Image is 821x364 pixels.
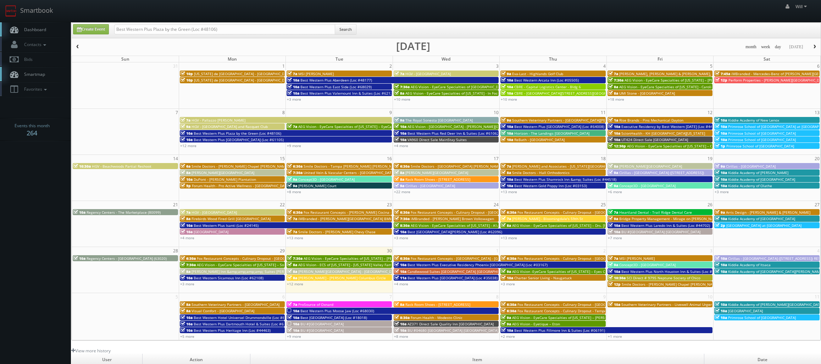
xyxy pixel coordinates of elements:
span: Best Western Plus Laredo Inn & Suites (Loc #44702) [621,223,710,228]
span: Best Western Arcata Inn (Loc #05505) [514,78,579,83]
span: 10a [181,275,193,280]
span: Regency Centers - The Marketplace (80099) [87,210,161,215]
span: 7:30a [394,216,410,221]
span: 9a [608,216,618,221]
span: 10a [287,308,299,313]
a: +9 more [287,143,301,148]
span: Smile Doctors - [GEOGRAPHIC_DATA] [PERSON_NAME] Orthodontics [411,164,525,169]
span: VA960 Direct Sale MainStay Suites [407,137,467,142]
span: 10a [715,118,727,123]
span: AEG Vision - [GEOGRAPHIC_DATA] - [PERSON_NAME][GEOGRAPHIC_DATA] [407,124,529,129]
span: BU #[GEOGRAPHIC_DATA] [GEOGRAPHIC_DATA] [621,229,700,234]
span: 10p [181,71,193,76]
span: Fox Restaurant Concepts - Culinary Dropout - [GEOGRAPHIC_DATA] [517,210,629,215]
span: 9a [501,118,511,123]
span: Southern Veterinary Partners - [GEOGRAPHIC_DATA][PERSON_NAME] [512,118,628,123]
span: Best Western Plus North Houston Inn & Suites (Loc #44475) [621,269,724,274]
span: Best Western Plus Shamrock Inn &amp; Suites (Loc #44518) [514,177,616,182]
span: 10a [608,223,620,228]
span: 9a [501,315,511,320]
span: Kiddie Academy of Olathe [728,183,772,188]
span: 10a [715,302,727,307]
span: 1p [715,144,725,149]
span: 10a [287,84,299,89]
span: 10a [287,321,299,326]
span: 7:45a [715,71,730,76]
span: HGV - [GEOGRAPHIC_DATA] and Racquet Club [192,124,268,129]
span: Fox Restaurant Concepts - Culinary Dropout - [GEOGRAPHIC_DATA] [517,256,629,261]
span: 10a [501,177,513,182]
span: Concept3D - [GEOGRAPHIC_DATA] [298,177,355,182]
span: Best Western Plus [GEOGRAPHIC_DATA] (Loc #64008) [514,124,604,129]
span: 8a [394,177,404,182]
button: day [772,43,784,51]
span: 8a [394,170,404,175]
span: [GEOGRAPHIC_DATA] at [GEOGRAPHIC_DATA] [726,223,801,228]
span: 10a [608,229,620,234]
span: 9a [715,164,725,169]
span: 10a [501,78,513,83]
span: [US_STATE] de [GEOGRAPHIC_DATA] - [GEOGRAPHIC_DATA] [194,71,292,76]
span: 10a [501,183,513,188]
span: 8:30a [394,315,410,320]
span: Southern Veterinary Partners - Livewell Animal Urgent Care of [GEOGRAPHIC_DATA] [621,302,763,307]
span: 10a [501,137,513,142]
span: HGV - Pallazzo [PERSON_NAME] [192,118,245,123]
span: 8a [501,170,511,175]
span: Best Western Gold Poppy Inn (Loc #03153) [514,183,587,188]
span: 1a [608,118,618,123]
span: 7a [608,256,618,261]
span: 10a [715,170,727,175]
a: +22 more [394,189,410,194]
span: 9a [608,262,618,267]
span: 10a [181,137,193,142]
a: +13 more [501,235,517,240]
span: Rack Room Shoes - [STREET_ADDRESS] [405,302,470,307]
span: 6:30a [394,256,410,261]
span: 10a [394,124,406,129]
a: +3 more [715,189,729,194]
span: Kiddie Academy of Itsaca [728,262,771,267]
span: 10a [715,177,727,182]
span: AEG Vision - EyeCare Specialties of [US_STATE] – [PERSON_NAME] Vision [625,78,747,83]
span: 10a [181,177,193,182]
span: 8a [394,91,404,96]
span: The Royal Sonesta [GEOGRAPHIC_DATA] [405,118,473,123]
span: Favorites [21,86,49,92]
span: Fox Restaurant Concepts - [PERSON_NAME] Cocina - [GEOGRAPHIC_DATA] [304,210,427,215]
span: 10a [715,269,727,274]
span: Cirillas - [GEOGRAPHIC_DATA] [726,164,776,169]
span: MSI [PERSON_NAME] [298,71,334,76]
span: Kiddie Academy of [GEOGRAPHIC_DATA] [728,216,795,221]
span: AEG Vision - EyeCare Specialties of [US_STATE] - In Focus Vision Center [405,91,525,96]
span: 7a [501,216,511,221]
span: Fox Restaurant Concepts - Culinary Dropout - [GEOGRAPHIC_DATA] [411,210,523,215]
span: Regency Centers - [GEOGRAPHIC_DATA] (63020) [87,256,167,261]
span: Best Western Plus [GEOGRAPHIC_DATA] (Loc #35038) [407,275,498,280]
span: 10a [501,91,513,96]
span: Best Western Plus Red Deer Inn & Suites (Loc #61062) [407,131,500,136]
span: [PERSON_NAME] and Associates - [US_STATE][GEOGRAPHIC_DATA] [512,164,623,169]
span: Contacts [21,41,48,47]
span: 10a [501,124,513,129]
span: 6:30a [394,164,410,169]
span: 6:30a [394,210,410,215]
span: ScionHealth - KH [GEOGRAPHIC_DATA][US_STATE] [621,131,705,136]
span: 7a [608,210,618,215]
span: Will [795,4,809,10]
span: Best Western Hotel Universel Drummondville (Loc #67019) [194,315,294,320]
span: 9a [287,177,297,182]
span: Best Western Plus Valemount Inn & Suites (Loc #62120) [300,91,396,96]
span: 10a [715,256,727,261]
span: AZ371 Direct Sale Quality Inn [GEOGRAPHIC_DATA] [407,321,494,326]
span: 8a [287,269,297,274]
a: +8 more [287,189,301,194]
span: 7a [287,302,297,307]
span: Smile Doctors - Tampa [PERSON_NAME] [PERSON_NAME] Orthodontics [304,164,424,169]
span: HGV - [GEOGRAPHIC_DATA] [405,71,451,76]
a: +3 more [287,97,301,102]
span: 7a [287,216,297,221]
button: month [743,43,759,51]
span: [PERSON_NAME] Court [298,183,337,188]
span: HGV - Beachwoods Partial Reshoot [92,164,151,169]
